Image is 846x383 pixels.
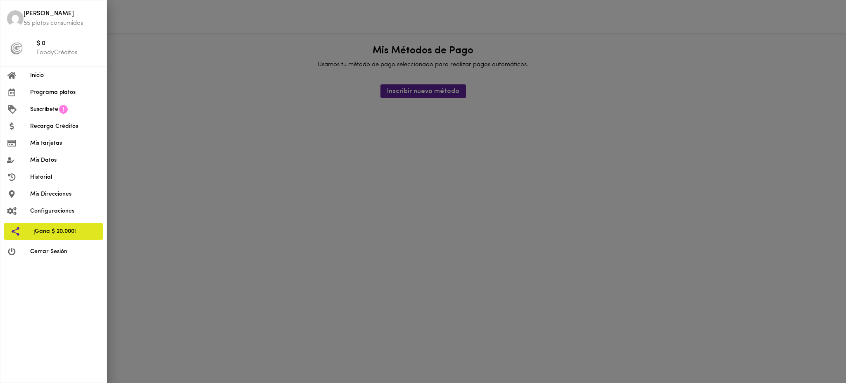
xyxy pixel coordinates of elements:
[37,48,100,57] p: FoodyCréditos
[24,19,100,28] p: 55 platos consumidos
[798,335,838,375] iframe: Messagebird Livechat Widget
[30,156,100,165] span: Mis Datos
[30,122,100,131] span: Recarga Créditos
[30,190,100,199] span: Mis Direcciones
[30,207,100,215] span: Configuraciones
[33,227,97,236] span: ¡Gana $ 20.000!
[30,173,100,182] span: Historial
[30,139,100,148] span: Mis tarjetas
[37,39,100,49] span: $ 0
[10,42,23,55] img: foody-creditos-black.png
[30,88,100,97] span: Programa platos
[30,105,58,114] span: Suscríbete
[24,10,100,19] span: [PERSON_NAME]
[30,71,100,80] span: Inicio
[30,247,100,256] span: Cerrar Sesión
